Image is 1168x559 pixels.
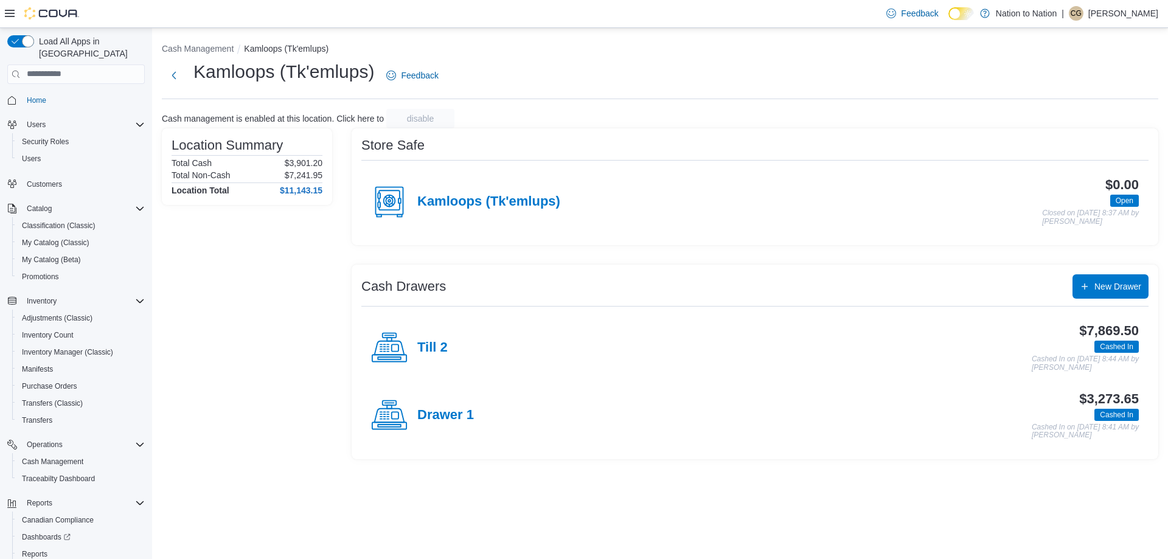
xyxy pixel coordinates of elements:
span: My Catalog (Beta) [22,255,81,265]
a: Transfers (Classic) [17,396,88,411]
span: Inventory [27,296,57,306]
button: Canadian Compliance [12,512,150,529]
button: Transfers [12,412,150,429]
span: Canadian Compliance [17,513,145,527]
p: Cashed In on [DATE] 8:41 AM by [PERSON_NAME] [1032,423,1139,440]
button: Inventory Count [12,327,150,344]
span: Dashboards [22,532,71,542]
a: Inventory Count [17,328,78,342]
button: My Catalog (Beta) [12,251,150,268]
button: Customers [2,175,150,192]
span: Cashed In [1100,341,1133,352]
span: Open [1110,195,1139,207]
span: Inventory Manager (Classic) [17,345,145,359]
button: Manifests [12,361,150,378]
span: New Drawer [1094,280,1141,293]
p: Cash management is enabled at this location. Click here to [162,114,384,123]
button: My Catalog (Classic) [12,234,150,251]
span: Cashed In [1094,409,1139,421]
span: Manifests [22,364,53,374]
span: Traceabilty Dashboard [17,471,145,486]
span: Customers [22,176,145,191]
a: Promotions [17,269,64,284]
button: Cash Management [12,453,150,470]
a: Customers [22,177,67,192]
a: Feedback [381,63,443,88]
span: Reports [27,498,52,508]
button: Home [2,91,150,109]
span: CG [1071,6,1082,21]
h3: $7,869.50 [1079,324,1139,338]
span: Reports [22,496,145,510]
a: Feedback [881,1,943,26]
button: Next [162,63,186,88]
button: Transfers (Classic) [12,395,150,412]
button: Inventory Manager (Classic) [12,344,150,361]
h4: $11,143.15 [280,186,322,195]
button: Operations [22,437,68,452]
button: Catalog [22,201,57,216]
span: Dashboards [17,530,145,544]
button: Users [12,150,150,167]
h3: Cash Drawers [361,279,446,294]
span: Security Roles [17,134,145,149]
a: Home [22,93,51,108]
h4: Drawer 1 [417,408,474,423]
span: Canadian Compliance [22,515,94,525]
span: Open [1116,195,1133,206]
span: Purchase Orders [17,379,145,394]
button: Adjustments (Classic) [12,310,150,327]
a: Traceabilty Dashboard [17,471,100,486]
a: Cash Management [17,454,88,469]
h1: Kamloops (Tk'emlups) [193,60,374,84]
button: Users [2,116,150,133]
span: Reports [22,549,47,559]
a: Manifests [17,362,58,377]
span: Classification (Classic) [22,221,96,231]
div: Cam Gottfriedson [1069,6,1083,21]
h3: Store Safe [361,138,425,153]
button: Reports [2,495,150,512]
span: Cash Management [17,454,145,469]
a: Canadian Compliance [17,513,99,527]
img: Cova [24,7,79,19]
a: Transfers [17,413,57,428]
h4: Kamloops (Tk'emlups) [417,194,560,210]
span: Adjustments (Classic) [22,313,92,323]
span: Promotions [17,269,145,284]
h6: Total Cash [172,158,212,168]
button: Security Roles [12,133,150,150]
span: Manifests [17,362,145,377]
p: Cashed In on [DATE] 8:44 AM by [PERSON_NAME] [1032,355,1139,372]
span: Classification (Classic) [17,218,145,233]
button: Inventory [2,293,150,310]
input: Dark Mode [948,7,974,20]
span: Transfers (Classic) [17,396,145,411]
a: Security Roles [17,134,74,149]
span: Home [27,95,46,105]
span: Load All Apps in [GEOGRAPHIC_DATA] [34,35,145,60]
button: Cash Management [162,44,234,54]
h6: Total Non-Cash [172,170,231,180]
p: $7,241.95 [285,170,322,180]
span: Cash Management [22,457,83,467]
a: Inventory Manager (Classic) [17,345,118,359]
span: Inventory [22,294,145,308]
span: Users [27,120,46,130]
p: Closed on [DATE] 8:37 AM by [PERSON_NAME] [1042,209,1139,226]
span: Users [17,151,145,166]
nav: An example of EuiBreadcrumbs [162,43,1158,57]
span: Cashed In [1100,409,1133,420]
span: My Catalog (Classic) [17,235,145,250]
span: Catalog [22,201,145,216]
button: Operations [2,436,150,453]
h3: $3,273.65 [1079,392,1139,406]
span: Transfers [17,413,145,428]
button: disable [386,109,454,128]
button: Inventory [22,294,61,308]
span: Cashed In [1094,341,1139,353]
span: Traceabilty Dashboard [22,474,95,484]
h4: Till 2 [417,340,448,356]
span: Users [22,154,41,164]
span: Operations [27,440,63,450]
